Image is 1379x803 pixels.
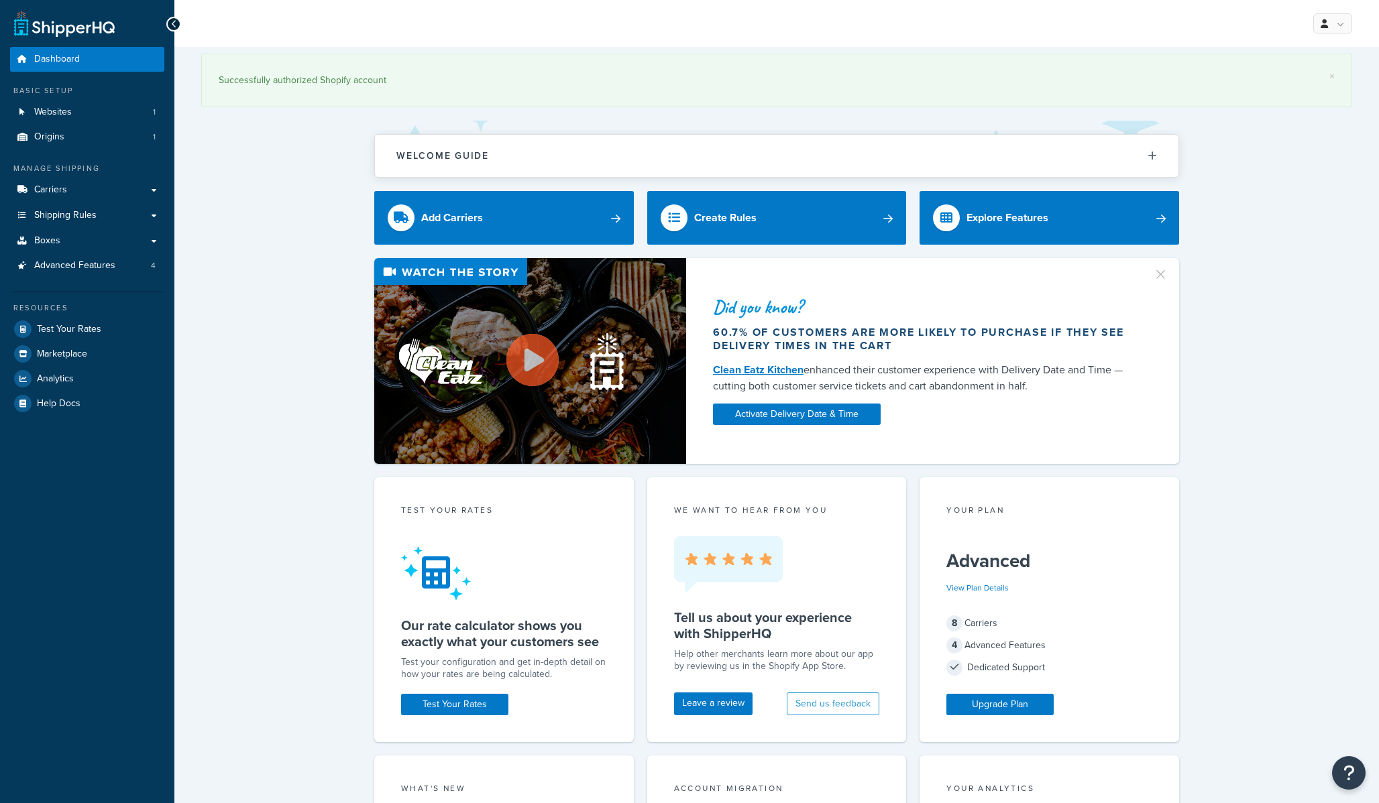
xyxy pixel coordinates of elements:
[10,317,164,341] a: Test Your Rates
[946,504,1152,519] div: Your Plan
[946,550,1152,572] h5: Advanced
[219,71,1335,90] div: Successfully authorized Shopify account
[946,614,1152,633] div: Carriers
[713,404,881,425] a: Activate Delivery Date & Time
[10,253,164,278] li: Advanced Features
[10,391,164,416] a: Help Docs
[713,362,1137,394] div: enhanced their customer experience with Delivery Date and Time — cutting both customer service ti...
[401,504,607,519] div: Test your rates
[647,191,907,245] a: Create Rules
[37,324,101,335] span: Test Your Rates
[34,210,97,221] span: Shipping Rules
[694,208,757,227] div: Create Rules
[401,617,607,650] h5: Our rate calculator shows you exactly what your customers see
[34,235,60,247] span: Boxes
[946,615,962,631] span: 8
[10,178,164,202] a: Carriers
[10,125,164,149] a: Origins1
[713,298,1137,316] div: Did you know?
[10,163,164,174] div: Manage Shipping
[10,125,164,149] li: Origins
[37,349,87,360] span: Marketplace
[153,107,156,118] span: 1
[946,694,1054,715] a: Upgrade Plan
[946,636,1152,655] div: Advanced Features
[674,692,753,715] a: Leave a review
[37,398,80,410] span: Help Docs
[375,135,1178,177] button: Welcome Guide
[10,253,164,278] a: Advanced Features4
[34,54,80,65] span: Dashboard
[920,191,1179,245] a: Explore Features
[10,85,164,97] div: Basic Setup
[787,692,879,715] button: Send us feedback
[10,47,164,72] a: Dashboard
[1329,71,1335,82] a: ×
[10,342,164,366] a: Marketplace
[10,100,164,125] a: Websites1
[34,131,64,143] span: Origins
[34,184,67,196] span: Carriers
[713,326,1137,353] div: 60.7% of customers are more likely to purchase if they see delivery times in the cart
[946,582,1009,594] a: View Plan Details
[674,782,880,798] div: Account Migration
[946,782,1152,798] div: Your Analytics
[967,208,1048,227] div: Explore Features
[34,260,115,271] span: Advanced Features
[674,648,880,672] p: Help other merchants learn more about our app by reviewing us in the Shopify App Store.
[401,656,607,680] div: Test your configuration and get in-depth detail on how your rates are being calculated.
[10,229,164,253] a: Boxes
[674,609,880,641] h5: Tell us about your experience with ShipperHQ
[10,367,164,391] a: Analytics
[396,151,489,161] h2: Welcome Guide
[151,260,156,271] span: 4
[10,203,164,228] a: Shipping Rules
[401,694,508,715] a: Test Your Rates
[401,782,607,798] div: What's New
[1332,756,1366,790] button: Open Resource Center
[674,504,880,516] p: we want to hear from you
[10,302,164,314] div: Resources
[10,100,164,125] li: Websites
[153,131,156,143] span: 1
[374,191,634,245] a: Add Carriers
[946,637,962,654] span: 4
[37,373,74,385] span: Analytics
[713,362,804,377] a: Clean Eatz Kitchen
[421,208,483,227] div: Add Carriers
[946,658,1152,677] div: Dedicated Support
[34,107,72,118] span: Websites
[374,258,686,464] img: Video thumbnail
